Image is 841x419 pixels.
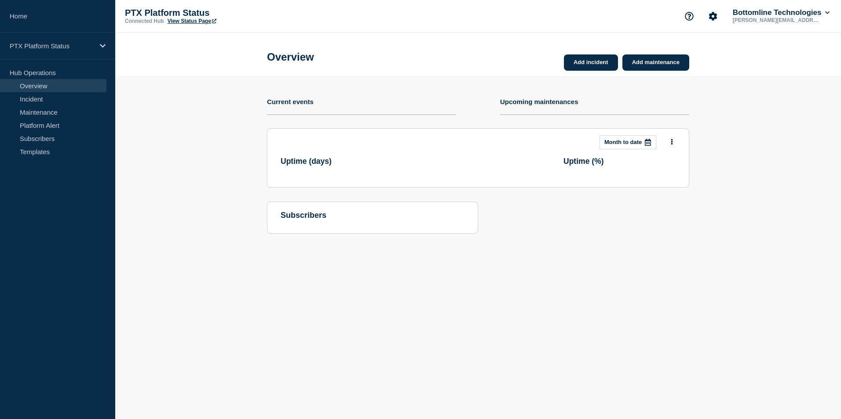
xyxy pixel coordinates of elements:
button: Account settings [704,7,722,25]
p: [PERSON_NAME][EMAIL_ADDRESS][PERSON_NAME][DOMAIN_NAME] [731,17,823,23]
a: Add incident [564,54,618,71]
button: Month to date [600,135,656,149]
h3: Uptime ( days ) [281,157,332,166]
h4: Upcoming maintenances [500,98,578,105]
p: Month to date [604,139,642,145]
p: PTX Platform Status [10,42,94,50]
h3: Uptime ( % ) [563,157,604,166]
button: Bottomline Technologies [731,8,831,17]
p: PTX Platform Status [125,8,301,18]
h1: Overview [267,51,314,63]
a: Add maintenance [622,54,689,71]
h4: subscribers [281,211,464,220]
p: Connected Hub [125,18,164,24]
h4: Current events [267,98,314,105]
button: Support [680,7,698,25]
a: View Status Page [168,18,216,24]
